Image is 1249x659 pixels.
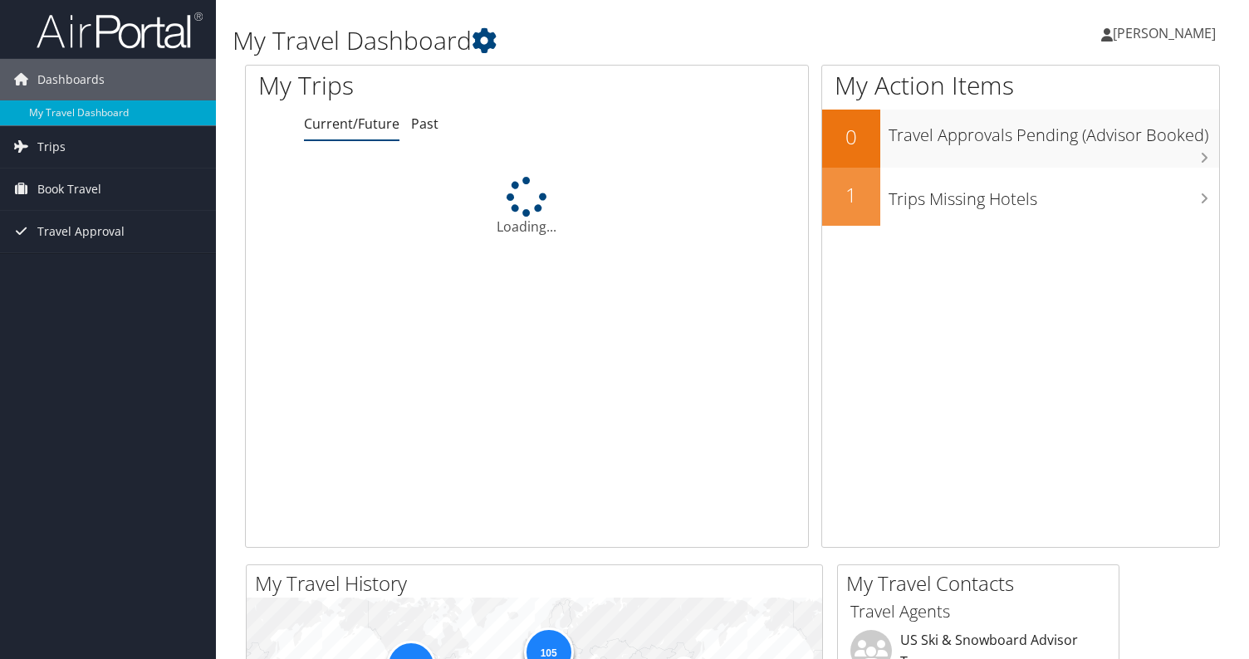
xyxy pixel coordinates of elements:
span: Dashboards [37,59,105,100]
h2: 0 [822,123,880,151]
a: 0Travel Approvals Pending (Advisor Booked) [822,110,1219,168]
h2: 1 [822,181,880,209]
h3: Travel Agents [850,600,1106,623]
h2: My Travel History [255,569,822,598]
span: [PERSON_NAME] [1113,24,1216,42]
a: Past [411,115,438,133]
a: 1Trips Missing Hotels [822,168,1219,226]
h1: My Trips [258,68,561,103]
span: Travel Approval [37,211,125,252]
h1: My Action Items [822,68,1219,103]
a: [PERSON_NAME] [1101,8,1232,58]
div: Loading... [246,177,808,237]
a: Current/Future [304,115,399,133]
h1: My Travel Dashboard [233,23,899,58]
h3: Trips Missing Hotels [889,179,1219,211]
span: Trips [37,126,66,168]
h2: My Travel Contacts [846,569,1119,598]
span: Book Travel [37,168,101,210]
h3: Travel Approvals Pending (Advisor Booked) [889,115,1219,147]
img: airportal-logo.png [37,11,203,50]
